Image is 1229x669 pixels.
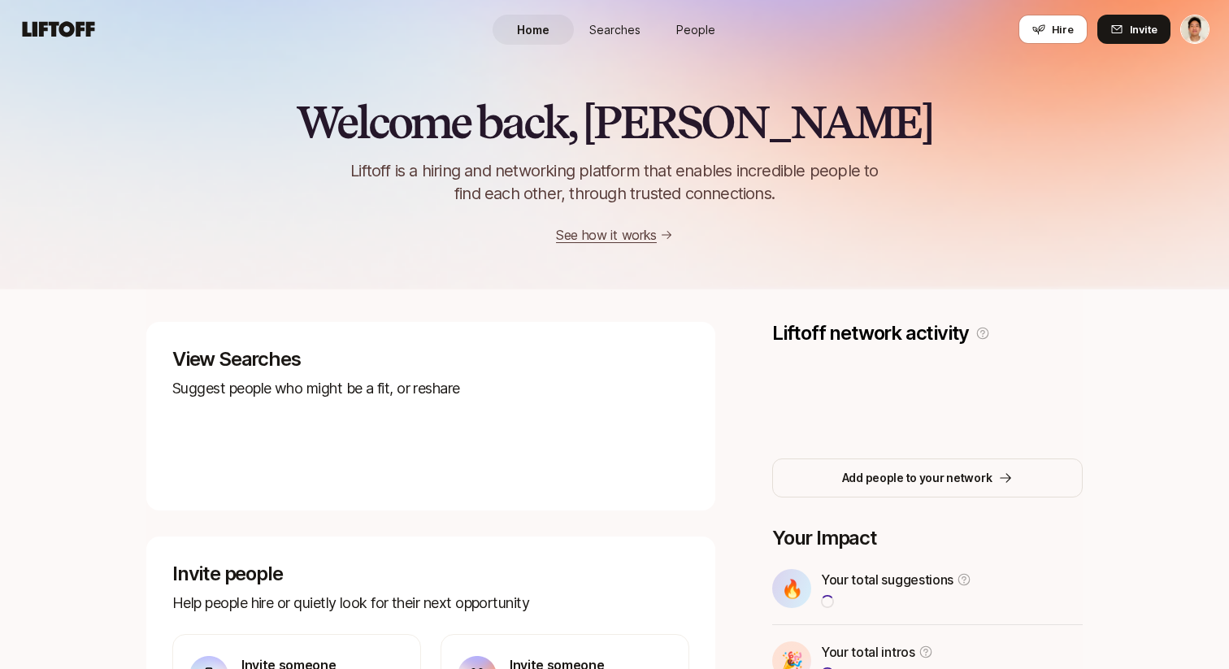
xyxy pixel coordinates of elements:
div: 🔥 [772,569,811,608]
a: Home [493,15,574,45]
button: Hire [1018,15,1088,44]
span: Home [517,21,549,38]
p: Invite people [172,563,689,585]
a: See how it works [556,227,657,243]
a: Searches [574,15,655,45]
p: Your Impact [772,527,1083,550]
span: Hire [1052,21,1074,37]
p: Help people hire or quietly look for their next opportunity [172,592,689,615]
p: Add people to your network [842,468,992,488]
span: People [676,21,715,38]
p: Your total intros [821,641,915,662]
p: Liftoff network activity [772,322,969,345]
p: Liftoff is a hiring and networking platform that enables incredible people to find each other, th... [324,159,905,205]
span: Searches [589,21,641,38]
p: View Searches [172,348,689,371]
p: Suggest people who might be a fit, or reshare [172,377,689,400]
button: Jeremy Chen [1180,15,1209,44]
button: Add people to your network [772,458,1083,497]
a: People [655,15,736,45]
p: Your total suggestions [821,569,953,590]
button: Invite [1097,15,1170,44]
img: Jeremy Chen [1181,15,1209,43]
h2: Welcome back, [PERSON_NAME] [296,98,932,146]
span: Invite [1130,21,1157,37]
